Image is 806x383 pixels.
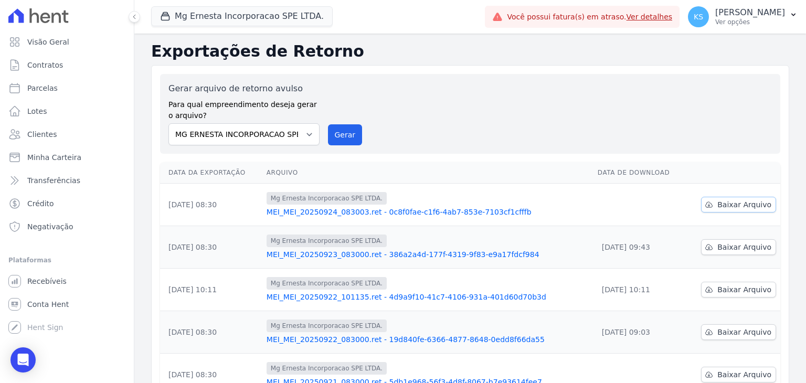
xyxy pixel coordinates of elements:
[4,31,130,52] a: Visão Geral
[160,226,262,269] td: [DATE] 08:30
[267,292,589,302] a: MEI_MEI_20250922_101135.ret - 4d9a9f10-41c7-4106-931a-401d60d70b3d
[168,82,320,95] label: Gerar arquivo de retorno avulso
[715,7,785,18] p: [PERSON_NAME]
[267,277,387,290] span: Mg Ernesta Incorporacao SPE LTDA.
[328,124,363,145] button: Gerar
[27,129,57,140] span: Clientes
[267,207,589,217] a: MEI_MEI_20250924_083003.ret - 0c8f0fae-c1f6-4ab7-853e-7103cf1cfffb
[27,60,63,70] span: Contratos
[593,226,685,269] td: [DATE] 09:43
[593,269,685,311] td: [DATE] 10:11
[27,106,47,116] span: Lotes
[717,327,771,337] span: Baixar Arquivo
[593,311,685,354] td: [DATE] 09:03
[4,271,130,292] a: Recebíveis
[27,276,67,286] span: Recebíveis
[27,175,80,186] span: Transferências
[701,197,776,212] a: Baixar Arquivo
[4,147,130,168] a: Minha Carteira
[267,362,387,375] span: Mg Ernesta Incorporacao SPE LTDA.
[701,324,776,340] a: Baixar Arquivo
[267,334,589,345] a: MEI_MEI_20250922_083000.ret - 19d840fe-6366-4877-8648-0edd8f66da55
[701,282,776,297] a: Baixar Arquivo
[160,311,262,354] td: [DATE] 08:30
[507,12,672,23] span: Você possui fatura(s) em atraso.
[160,162,262,184] th: Data da Exportação
[4,78,130,99] a: Parcelas
[4,193,130,214] a: Crédito
[160,269,262,311] td: [DATE] 10:11
[717,242,771,252] span: Baixar Arquivo
[27,152,81,163] span: Minha Carteira
[627,13,673,21] a: Ver detalhes
[267,235,387,247] span: Mg Ernesta Incorporacao SPE LTDA.
[27,83,58,93] span: Parcelas
[267,249,589,260] a: MEI_MEI_20250923_083000.ret - 386a2a4d-177f-4319-9f83-e9a17fdcf984
[4,216,130,237] a: Negativação
[267,320,387,332] span: Mg Ernesta Incorporacao SPE LTDA.
[701,367,776,382] a: Baixar Arquivo
[680,2,806,31] button: KS [PERSON_NAME] Ver opções
[717,369,771,380] span: Baixar Arquivo
[27,37,69,47] span: Visão Geral
[4,55,130,76] a: Contratos
[717,284,771,295] span: Baixar Arquivo
[267,192,387,205] span: Mg Ernesta Incorporacao SPE LTDA.
[4,101,130,122] a: Lotes
[701,239,776,255] a: Baixar Arquivo
[4,294,130,315] a: Conta Hent
[715,18,785,26] p: Ver opções
[694,13,703,20] span: KS
[717,199,771,210] span: Baixar Arquivo
[10,347,36,373] div: Open Intercom Messenger
[27,299,69,310] span: Conta Hent
[27,221,73,232] span: Negativação
[168,95,320,121] label: Para qual empreendimento deseja gerar o arquivo?
[160,184,262,226] td: [DATE] 08:30
[4,124,130,145] a: Clientes
[593,162,685,184] th: Data de Download
[262,162,593,184] th: Arquivo
[27,198,54,209] span: Crédito
[151,6,333,26] button: Mg Ernesta Incorporacao SPE LTDA.
[151,42,789,61] h2: Exportações de Retorno
[4,170,130,191] a: Transferências
[8,254,125,267] div: Plataformas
